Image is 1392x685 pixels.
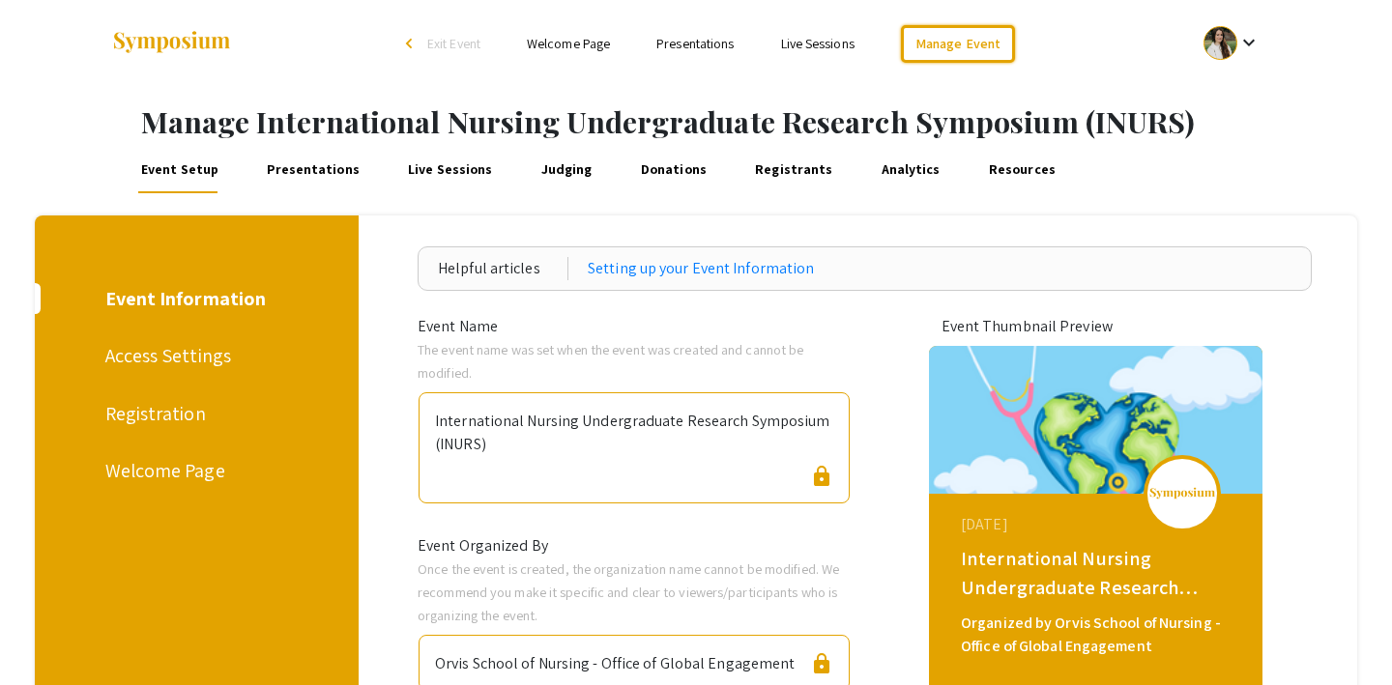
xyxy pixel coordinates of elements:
h1: Manage International Nursing Undergraduate Research Symposium (INURS) [141,104,1392,139]
span: lock [810,652,833,675]
a: Judging [537,147,595,193]
iframe: Chat [14,598,82,671]
div: Registration [105,399,282,428]
div: Helpful articles [438,257,568,280]
div: Event Name [403,315,865,338]
mat-icon: Expand account dropdown [1237,31,1261,54]
span: lock [810,465,833,488]
div: arrow_back_ios [406,38,418,49]
div: Welcome Page [105,456,282,485]
span: Once the event is created, the organization name cannot be modified. We recommend you make it spe... [418,559,839,624]
img: logo_v2.png [1148,487,1216,500]
a: Registrants [752,147,836,193]
img: global-connections-in-nursing-philippines-neva_eventCoverPhoto_3453dd__thumb.png [929,346,1262,494]
div: Organized by Orvis School of Nursing - Office of Global Engagement [961,612,1235,658]
div: Orvis School of Nursing - Office of Global Engagement [435,643,795,675]
a: Live Sessions [405,147,497,193]
a: Live Sessions [781,35,855,52]
span: Exit Event [427,35,480,52]
div: Event Information [105,284,282,313]
a: Manage Event [901,25,1015,63]
div: International Nursing Undergraduate Research Symposium (INURS) [961,544,1235,602]
a: Event Setup [137,147,221,193]
a: Donations [637,147,710,193]
span: The event name was set when the event was created and cannot be modified. [418,340,803,382]
div: Event Organized By [403,534,865,557]
button: Expand account dropdown [1183,21,1281,65]
img: Symposium by ForagerOne [111,30,232,56]
div: Event Thumbnail Preview [942,315,1251,338]
a: Presentations [656,35,734,52]
a: Welcome Page [527,35,610,52]
a: Analytics [878,147,943,193]
div: Access Settings [105,341,282,370]
a: Resources [985,147,1058,193]
a: Setting up your Event Information [588,257,814,280]
div: International Nursing Undergraduate Research Symposium (INURS) [435,401,833,456]
a: Presentations [264,147,363,193]
div: [DATE] [961,513,1235,536]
